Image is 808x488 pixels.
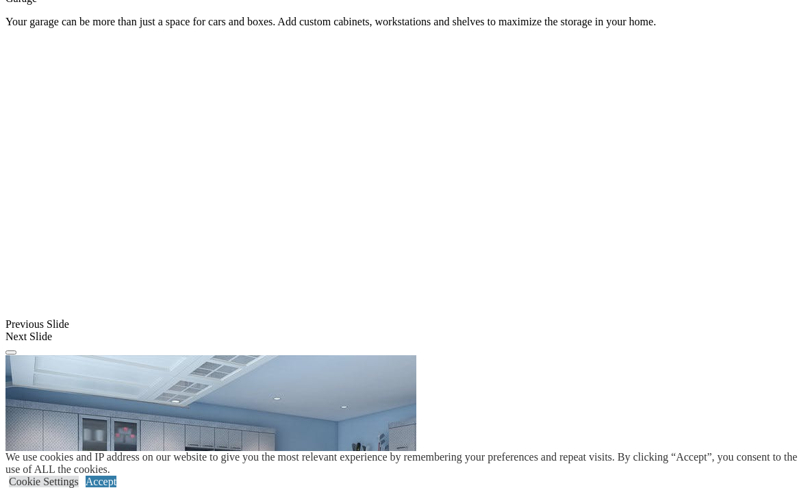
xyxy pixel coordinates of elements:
[5,16,803,28] p: Your garage can be more than just a space for cars and boxes. Add custom cabinets, workstations a...
[9,476,79,487] a: Cookie Settings
[5,318,803,331] div: Previous Slide
[5,451,808,476] div: We use cookies and IP address on our website to give you the most relevant experience by remember...
[86,476,116,487] a: Accept
[5,350,16,355] button: Click here to pause slide show
[5,331,803,343] div: Next Slide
